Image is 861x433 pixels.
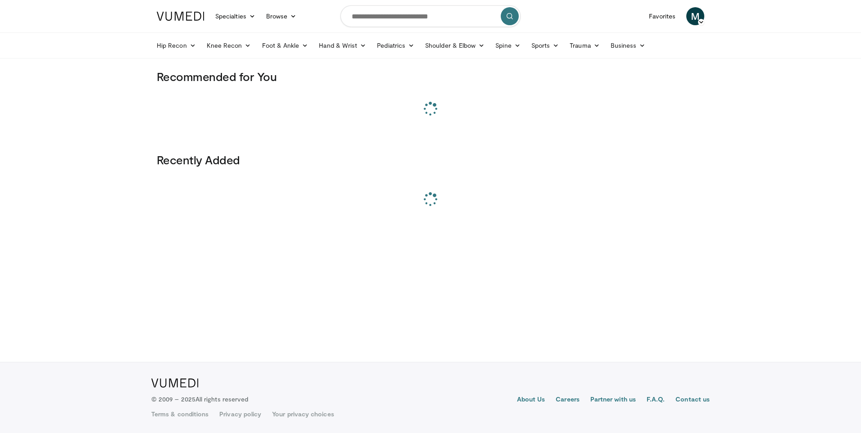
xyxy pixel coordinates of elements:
img: VuMedi Logo [157,12,204,21]
h3: Recommended for You [157,69,704,84]
a: Your privacy choices [272,410,334,419]
a: Terms & conditions [151,410,208,419]
a: M [686,7,704,25]
a: About Us [517,395,545,406]
a: Hip Recon [151,36,201,54]
a: Spine [490,36,526,54]
a: Privacy policy [219,410,261,419]
a: Partner with us [590,395,636,406]
a: Browse [261,7,302,25]
input: Search topics, interventions [340,5,521,27]
span: All rights reserved [195,395,248,403]
a: Sports [526,36,565,54]
h3: Recently Added [157,153,704,167]
a: Specialties [210,7,261,25]
a: Hand & Wrist [313,36,372,54]
p: © 2009 – 2025 [151,395,248,404]
a: Business [605,36,651,54]
a: Careers [556,395,580,406]
a: Knee Recon [201,36,257,54]
a: Pediatrics [372,36,420,54]
a: Contact us [675,395,710,406]
a: Foot & Ankle [257,36,314,54]
img: VuMedi Logo [151,379,199,388]
a: F.A.Q. [647,395,665,406]
a: Trauma [564,36,605,54]
a: Favorites [643,7,681,25]
a: Shoulder & Elbow [420,36,490,54]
